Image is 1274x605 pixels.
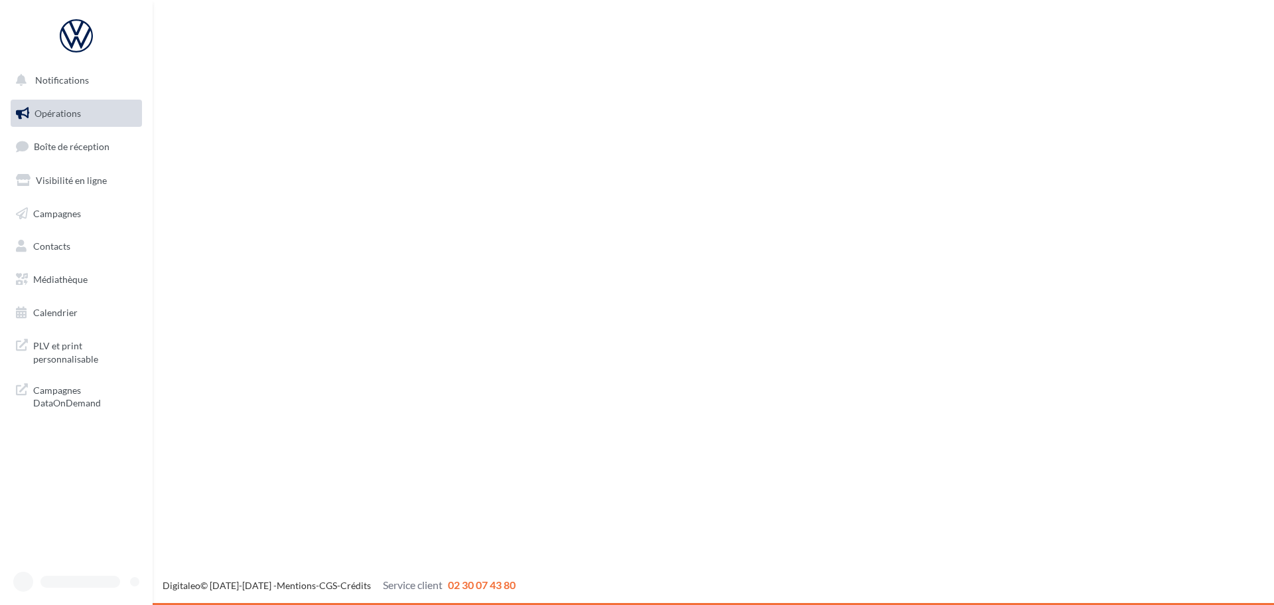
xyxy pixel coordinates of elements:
button: Notifications [8,66,139,94]
span: Médiathèque [33,274,88,285]
span: Campagnes DataOnDemand [33,381,137,410]
a: Campagnes [8,200,145,228]
a: Boîte de réception [8,132,145,161]
span: Visibilité en ligne [36,175,107,186]
span: Contacts [33,240,70,252]
span: Service client [383,578,443,591]
a: Mentions [277,580,316,591]
a: Médiathèque [8,266,145,294]
a: Crédits [340,580,371,591]
span: Calendrier [33,307,78,318]
span: © [DATE]-[DATE] - - - [163,580,516,591]
span: 02 30 07 43 80 [448,578,516,591]
a: CGS [319,580,337,591]
span: Notifications [35,74,89,86]
a: Opérations [8,100,145,128]
a: Campagnes DataOnDemand [8,376,145,415]
a: Digitaleo [163,580,200,591]
span: Boîte de réception [34,141,109,152]
span: Opérations [35,108,81,119]
span: Campagnes [33,207,81,218]
a: Contacts [8,232,145,260]
span: PLV et print personnalisable [33,337,137,365]
a: Visibilité en ligne [8,167,145,195]
a: PLV et print personnalisable [8,331,145,371]
a: Calendrier [8,299,145,327]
